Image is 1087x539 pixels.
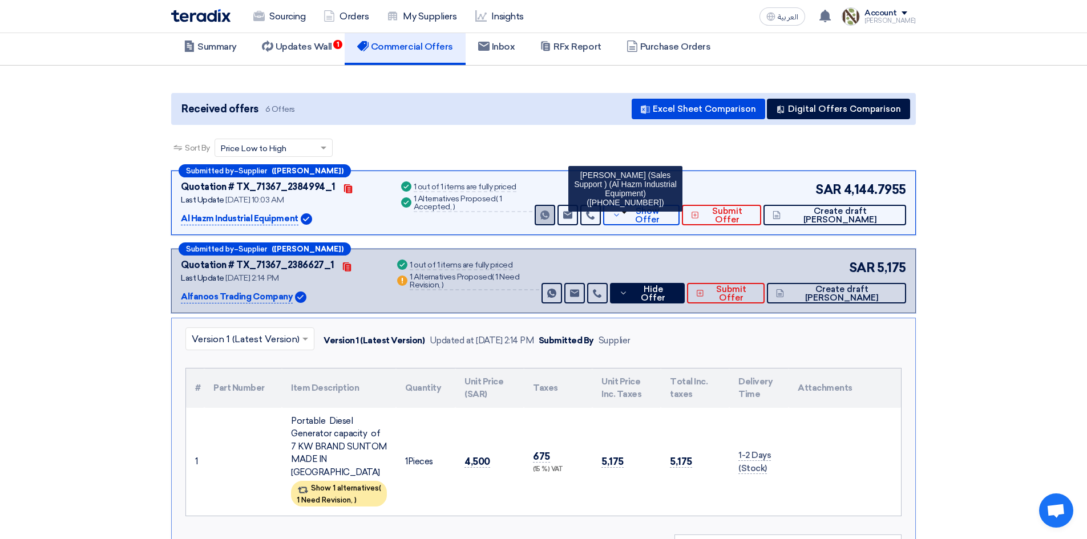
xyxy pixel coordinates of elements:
[815,180,842,199] span: SAR
[396,368,455,408] th: Quantity
[687,283,765,303] button: Submit Offer
[453,202,455,212] span: )
[767,99,910,119] button: Digital Offers Comparison
[314,4,378,29] a: Orders
[496,194,498,204] span: (
[295,291,306,303] img: Verified Account
[357,41,453,52] h5: Commercial Offers
[249,29,345,65] a: Updates Wall1
[738,450,771,474] span: 1-2 Days (Stock)
[354,496,357,504] span: )
[610,283,685,303] button: Hide Offer
[603,205,680,225] button: Show Offer
[414,194,502,212] span: 1 Accepted,
[455,368,524,408] th: Unit Price (SAR)
[763,205,906,225] button: Create draft [PERSON_NAME]
[568,166,682,212] div: [PERSON_NAME] (Sales Support ) (Al Hazm Industrial Equipment) ([PHONE_NUMBER])
[181,273,224,283] span: Last Update
[405,456,408,467] span: 1
[179,164,351,177] div: –
[181,258,334,272] div: Quotation # TX_71367_2386627_1
[181,195,224,205] span: Last Update
[181,290,293,304] p: Alfanoos Trading Company
[533,451,550,463] span: 675
[225,273,278,283] span: [DATE] 2:14 PM
[171,29,249,65] a: Summary
[301,213,312,225] img: Verified Account
[221,143,286,155] span: Price Low to High
[181,102,258,117] span: Received offers
[540,41,601,52] h5: RFx Report
[225,195,284,205] span: [DATE] 10:03 AM
[186,245,234,253] span: Submitted by
[783,207,897,224] span: Create draft [PERSON_NAME]
[682,205,761,225] button: Submit Offer
[592,368,661,408] th: Unit Price Inc. Taxes
[767,283,906,303] button: Create draft [PERSON_NAME]
[627,41,711,52] h5: Purchase Orders
[345,29,466,65] a: Commercial Offers
[291,481,387,506] div: Show 1 alternatives
[181,180,336,194] div: Quotation # TX_71367_2384994_1
[265,104,295,115] span: 6 Offers
[262,41,332,52] h5: Updates Wall
[849,258,875,277] span: SAR
[789,368,901,408] th: Attachments
[539,334,594,347] div: Submitted By
[864,18,916,24] div: [PERSON_NAME]
[632,99,765,119] button: Excel Sheet Comparison
[601,456,624,468] span: 5,175
[379,484,381,492] span: (
[324,334,425,347] div: Version 1 (Latest Version)
[707,285,755,302] span: Submit Offer
[466,29,528,65] a: Inbox
[527,29,613,65] a: RFx Report
[333,40,342,49] span: 1
[787,285,897,302] span: Create draft [PERSON_NAME]
[442,280,444,290] span: )
[759,7,805,26] button: العربية
[844,180,906,199] span: 4,144.7955
[297,496,353,504] span: 1 Need Revision,
[729,368,789,408] th: Delivery Time
[410,261,512,270] div: 1 out of 1 items are fully priced
[478,41,515,52] h5: Inbox
[670,456,692,468] span: 5,175
[244,4,314,29] a: Sourcing
[239,245,267,253] span: Supplier
[181,212,298,226] p: Al Hazm Industrial Equipment
[624,207,670,224] span: Show Offer
[185,142,210,154] span: Sort By
[877,258,906,277] span: 5,175
[533,465,583,475] div: (15 %) VAT
[179,242,351,256] div: –
[272,167,344,175] b: ([PERSON_NAME])
[466,4,533,29] a: Insights
[186,167,234,175] span: Submitted by
[464,456,490,468] span: 4,500
[396,408,455,516] td: Pieces
[702,207,752,224] span: Submit Offer
[414,183,516,192] div: 1 out of 1 items are fully priced
[171,9,231,22] img: Teradix logo
[778,13,798,21] span: العربية
[414,195,533,212] div: 1 Alternatives Proposed
[614,29,724,65] a: Purchase Orders
[186,368,204,408] th: #
[282,368,396,408] th: Item Description
[842,7,860,26] img: Screenshot___1756930143446.png
[599,334,631,347] div: Supplier
[239,167,267,175] span: Supplier
[410,273,539,290] div: 1 Alternatives Proposed
[184,41,237,52] h5: Summary
[864,9,897,18] div: Account
[1039,493,1073,528] div: Open chat
[378,4,466,29] a: My Suppliers
[430,334,534,347] div: Updated at [DATE] 2:14 PM
[492,272,494,282] span: (
[661,368,729,408] th: Total Inc. taxes
[204,368,282,408] th: Part Number
[291,415,387,479] div: Portable Diesel Generator capacity of 7 KW BRAND SUNTOM MADE IN [GEOGRAPHIC_DATA]
[186,408,204,516] td: 1
[272,245,344,253] b: ([PERSON_NAME])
